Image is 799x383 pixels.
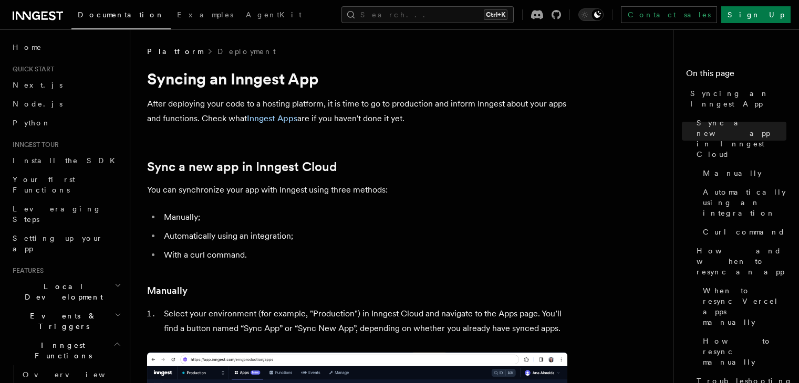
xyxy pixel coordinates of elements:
[703,187,786,218] span: Automatically using an integration
[13,205,101,224] span: Leveraging Steps
[8,151,123,170] a: Install the SDK
[703,168,762,178] span: Manually
[78,10,164,19] span: Documentation
[8,281,115,302] span: Local Development
[686,84,786,113] a: Syncing an Inngest App
[692,113,786,164] a: Sync a new app in Inngest Cloud
[578,8,604,21] button: Toggle dark mode
[8,199,123,229] a: Leveraging Steps
[8,340,113,361] span: Inngest Functions
[147,69,567,88] h1: Syncing an Inngest App
[147,46,203,57] span: Platform
[147,159,337,174] a: Sync a new app in Inngest Cloud
[8,267,44,275] span: Features
[692,241,786,281] a: How and when to resync an app
[8,306,123,336] button: Events & Triggers
[699,281,786,332] a: When to resync Vercel apps manually
[699,164,786,183] a: Manually
[8,277,123,306] button: Local Development
[703,227,785,237] span: Curl command
[686,67,786,84] h4: On this page
[621,6,717,23] a: Contact sales
[71,3,171,29] a: Documentation
[247,113,297,123] a: Inngest Apps
[13,42,42,52] span: Home
[8,113,123,132] a: Python
[240,3,308,28] a: AgentKit
[699,332,786,371] a: How to resync manually
[13,100,63,108] span: Node.js
[8,94,123,113] a: Node.js
[13,234,103,253] span: Setting up your app
[161,229,567,243] li: Automatically using an integration;
[341,6,514,23] button: Search...Ctrl+K
[703,285,786,327] span: When to resync Vercel apps manually
[23,370,131,379] span: Overview
[484,9,507,20] kbd: Ctrl+K
[147,97,567,126] p: After deploying your code to a hosting platform, it is time to go to production and inform Innges...
[8,170,123,199] a: Your first Functions
[699,222,786,241] a: Curl command
[161,210,567,225] li: Manually;
[217,46,276,57] a: Deployment
[8,76,123,94] a: Next.js
[8,311,115,332] span: Events & Triggers
[8,336,123,365] button: Inngest Functions
[171,3,240,28] a: Examples
[161,248,567,262] li: With a curl command.
[161,306,567,336] li: Select your environment (for example, "Production") in Inngest Cloud and navigate to the Apps pag...
[13,119,51,127] span: Python
[699,183,786,222] a: Automatically using an integration
[13,175,75,194] span: Your first Functions
[721,6,791,23] a: Sign Up
[703,336,786,367] span: How to resync manually
[177,10,233,19] span: Examples
[8,65,54,73] span: Quick start
[697,118,786,159] span: Sync a new app in Inngest Cloud
[690,88,786,109] span: Syncing an Inngest App
[246,10,302,19] span: AgentKit
[8,229,123,258] a: Setting up your app
[697,246,786,277] span: How and when to resync an app
[13,81,63,89] span: Next.js
[8,141,59,149] span: Inngest tour
[147,283,188,298] a: Manually
[13,156,121,165] span: Install the SDK
[147,183,567,197] p: You can synchronize your app with Inngest using three methods:
[8,38,123,57] a: Home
